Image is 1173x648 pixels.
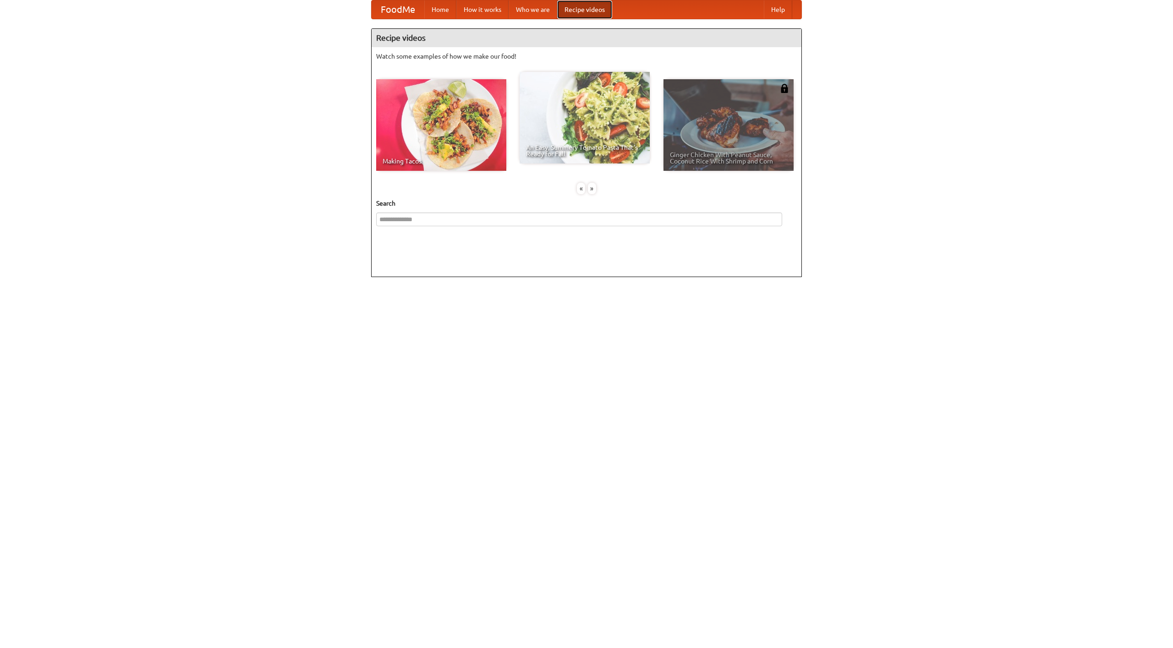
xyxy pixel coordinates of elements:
a: Who we are [509,0,557,19]
p: Watch some examples of how we make our food! [376,52,797,61]
a: Home [424,0,456,19]
a: FoodMe [372,0,424,19]
a: Recipe videos [557,0,612,19]
div: » [588,183,596,194]
a: Making Tacos [376,79,506,171]
h4: Recipe videos [372,29,801,47]
a: Help [764,0,792,19]
a: An Easy, Summery Tomato Pasta That's Ready for Fall [520,72,650,163]
span: Making Tacos [383,158,500,164]
img: 483408.png [780,84,789,93]
div: « [577,183,585,194]
h5: Search [376,199,797,208]
a: How it works [456,0,509,19]
span: An Easy, Summery Tomato Pasta That's Ready for Fall [526,144,643,157]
